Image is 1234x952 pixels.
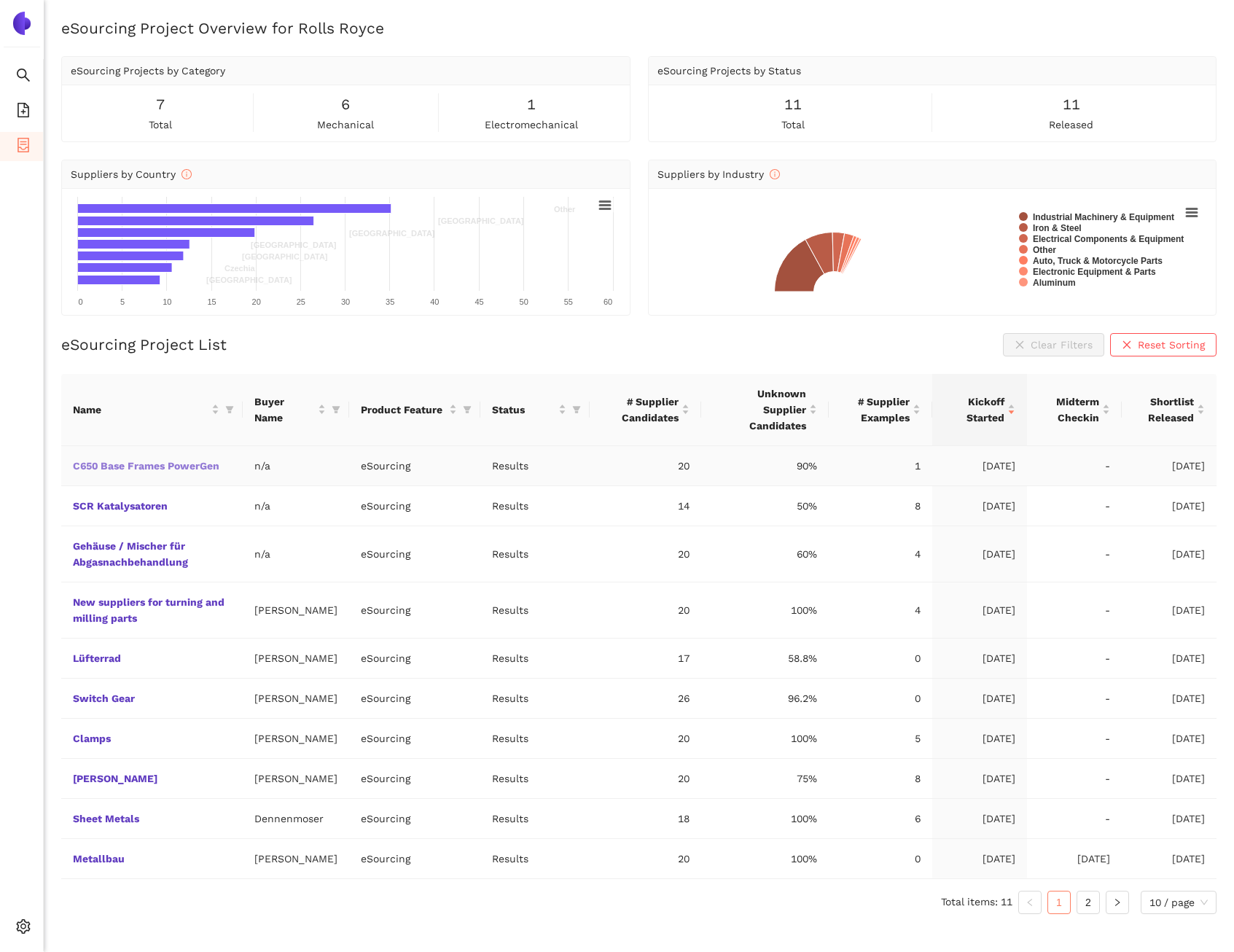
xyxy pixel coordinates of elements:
td: 14 [590,486,701,526]
span: filter [572,405,581,414]
text: 5 [120,297,125,306]
text: [GEOGRAPHIC_DATA] [206,276,292,284]
th: this column's title is Shortlist Released,this column is sortable [1122,374,1217,446]
th: this column's title is Product Feature,this column is sortable [349,374,480,446]
td: [DATE] [1122,446,1217,486]
td: 20 [590,446,701,486]
td: eSourcing [349,759,480,799]
span: total [149,117,172,133]
text: Other [554,205,576,214]
td: [DATE] [932,446,1027,486]
td: [DATE] [932,839,1027,879]
td: 8 [829,486,932,526]
text: 45 [475,297,483,306]
span: Unknown Supplier Candidates [713,386,806,434]
h2: eSourcing Project List [61,334,227,355]
span: filter [569,399,584,421]
td: 58.8% [701,639,829,679]
span: electromechanical [485,117,578,133]
td: Results [480,639,590,679]
td: - [1027,582,1122,639]
h2: eSourcing Project Overview for Rolls Royce [61,17,1217,39]
td: 4 [829,526,932,582]
td: [DATE] [932,486,1027,526]
td: [DATE] [1122,526,1217,582]
td: 20 [590,719,701,759]
span: Product Feature [361,402,446,418]
td: [PERSON_NAME] [243,639,349,679]
td: 20 [590,582,701,639]
span: filter [463,405,472,414]
text: [GEOGRAPHIC_DATA] [349,229,435,238]
button: left [1018,891,1042,914]
span: 7 [156,93,165,116]
span: Reset Sorting [1138,337,1205,353]
a: 1 [1048,891,1070,913]
td: Results [480,679,590,719]
td: Results [480,446,590,486]
text: Czechia [224,264,255,273]
span: Kickoff Started [944,394,1004,426]
text: 60 [604,297,612,306]
td: Results [480,526,590,582]
text: 10 [163,297,171,306]
td: Results [480,799,590,839]
td: [PERSON_NAME] [243,679,349,719]
text: 40 [430,297,439,306]
text: 30 [341,297,350,306]
span: filter [460,399,475,421]
td: eSourcing [349,719,480,759]
span: 1 [527,93,536,116]
td: [DATE] [932,719,1027,759]
img: Logo [10,12,34,35]
span: left [1026,898,1034,907]
button: closeClear Filters [1003,333,1104,356]
span: Status [492,402,555,418]
td: Results [480,759,590,799]
td: Results [480,719,590,759]
td: eSourcing [349,582,480,639]
td: [DATE] [1122,719,1217,759]
td: [DATE] [1122,799,1217,839]
span: eSourcing Projects by Status [657,65,801,77]
span: close [1122,340,1132,351]
td: 100% [701,582,829,639]
td: [DATE] [932,759,1027,799]
td: 1 [829,446,932,486]
td: eSourcing [349,839,480,879]
span: Name [73,402,208,418]
text: 50 [520,297,528,306]
span: filter [332,405,340,414]
button: closeReset Sorting [1110,333,1217,356]
td: eSourcing [349,799,480,839]
td: [PERSON_NAME] [243,582,349,639]
td: [PERSON_NAME] [243,719,349,759]
text: 20 [252,297,261,306]
span: Buyer Name [254,394,315,426]
span: right [1113,898,1122,907]
text: Industrial Machinery & Equipment [1033,212,1174,222]
a: 2 [1077,891,1099,913]
li: Total items: 11 [941,891,1012,914]
td: Results [480,839,590,879]
text: [GEOGRAPHIC_DATA] [251,241,337,249]
td: eSourcing [349,639,480,679]
td: - [1027,486,1122,526]
text: 15 [207,297,216,306]
span: mechanical [317,117,374,133]
li: Next Page [1106,891,1129,914]
td: n/a [243,446,349,486]
td: 17 [590,639,701,679]
text: [GEOGRAPHIC_DATA] [242,252,328,261]
text: [GEOGRAPHIC_DATA] [438,216,524,225]
span: search [16,63,31,92]
td: 100% [701,839,829,879]
td: 26 [590,679,701,719]
td: 90% [701,446,829,486]
td: [DATE] [1122,839,1217,879]
button: right [1106,891,1129,914]
text: Other [1033,245,1056,255]
li: 2 [1077,891,1100,914]
td: 0 [829,639,932,679]
td: - [1027,719,1122,759]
